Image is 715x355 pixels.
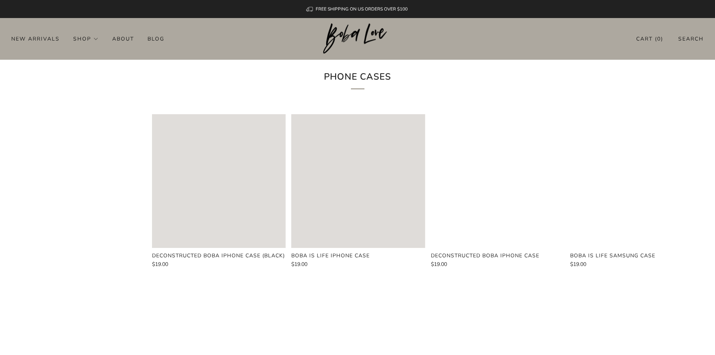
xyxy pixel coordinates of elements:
a: $19.00 [152,262,286,267]
a: Search [678,33,704,45]
image-skeleton: Loading image: iPhone 16 Pro Max Deconstructed Boba iPhone Case (Black) [152,114,286,248]
image-skeleton: Loading image: iPhone 16 Pro Max Boba is Life iPhone Case [291,114,425,248]
a: $19.00 [431,262,564,267]
h1: Phone cases [254,69,461,89]
product-card-title: Boba is Life iPhone Case [291,252,370,259]
span: FREE SHIPPING ON US ORDERS OVER $100 [316,6,408,12]
img: Boba Love [323,23,392,54]
a: Boba is Life Samsung case [570,252,704,259]
a: New Arrivals [11,33,60,45]
a: Boba is Life iPhone Case [291,252,425,259]
a: Deconstructed Boba iPhone Case [431,252,564,259]
a: Cart [636,33,663,45]
a: $19.00 [570,262,704,267]
span: $19.00 [291,261,307,268]
span: $19.00 [431,261,447,268]
items-count: 0 [657,35,661,42]
a: $19.00 [291,262,425,267]
a: About [112,33,134,45]
a: Shop [73,33,99,45]
product-card-title: Deconstructed Boba iPhone Case (Black) [152,252,285,259]
product-card-title: Deconstructed Boba iPhone Case [431,252,539,259]
product-card-title: Boba is Life Samsung case [570,252,655,259]
a: iPhone 16 Pro Max Deconstructed Boba iPhone Case (Black) Loading image: iPhone 16 Pro Max Deconst... [152,114,286,248]
a: Blog [148,33,164,45]
a: Deconstructed Boba iPhone Case (Black) [152,252,286,259]
a: iPhone 16 Pro Max Boba is Life iPhone Case Loading image: iPhone 16 Pro Max Boba is Life iPhone Case [291,114,425,248]
span: $19.00 [570,261,586,268]
span: $19.00 [152,261,168,268]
